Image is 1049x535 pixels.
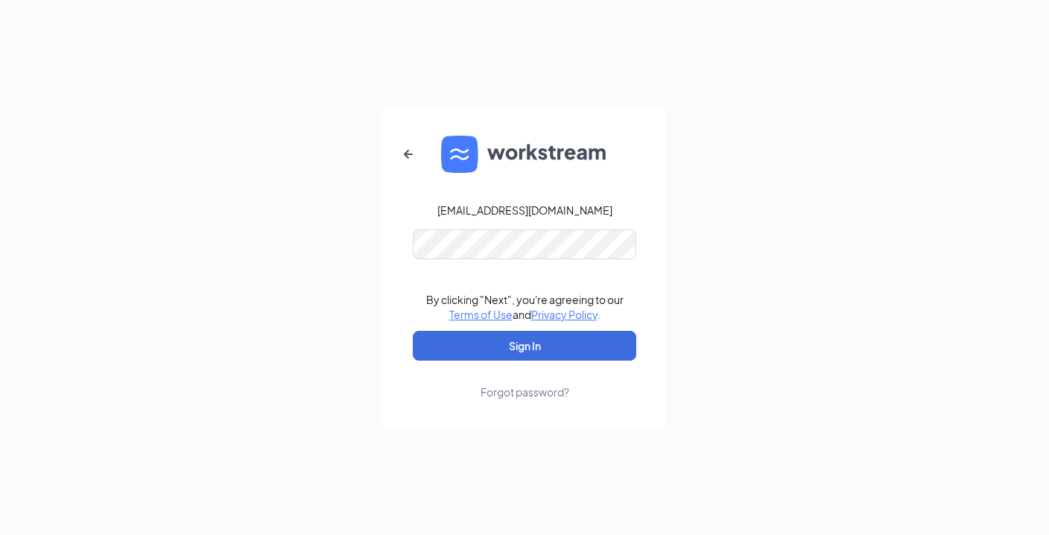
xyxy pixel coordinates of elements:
[441,136,608,173] img: WS logo and Workstream text
[399,145,417,163] svg: ArrowLeftNew
[390,136,426,172] button: ArrowLeftNew
[437,203,612,218] div: [EMAIL_ADDRESS][DOMAIN_NAME]
[481,361,569,399] a: Forgot password?
[413,331,636,361] button: Sign In
[426,292,624,322] div: By clicking "Next", you're agreeing to our and .
[481,384,569,399] div: Forgot password?
[449,308,513,321] a: Terms of Use
[531,308,598,321] a: Privacy Policy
